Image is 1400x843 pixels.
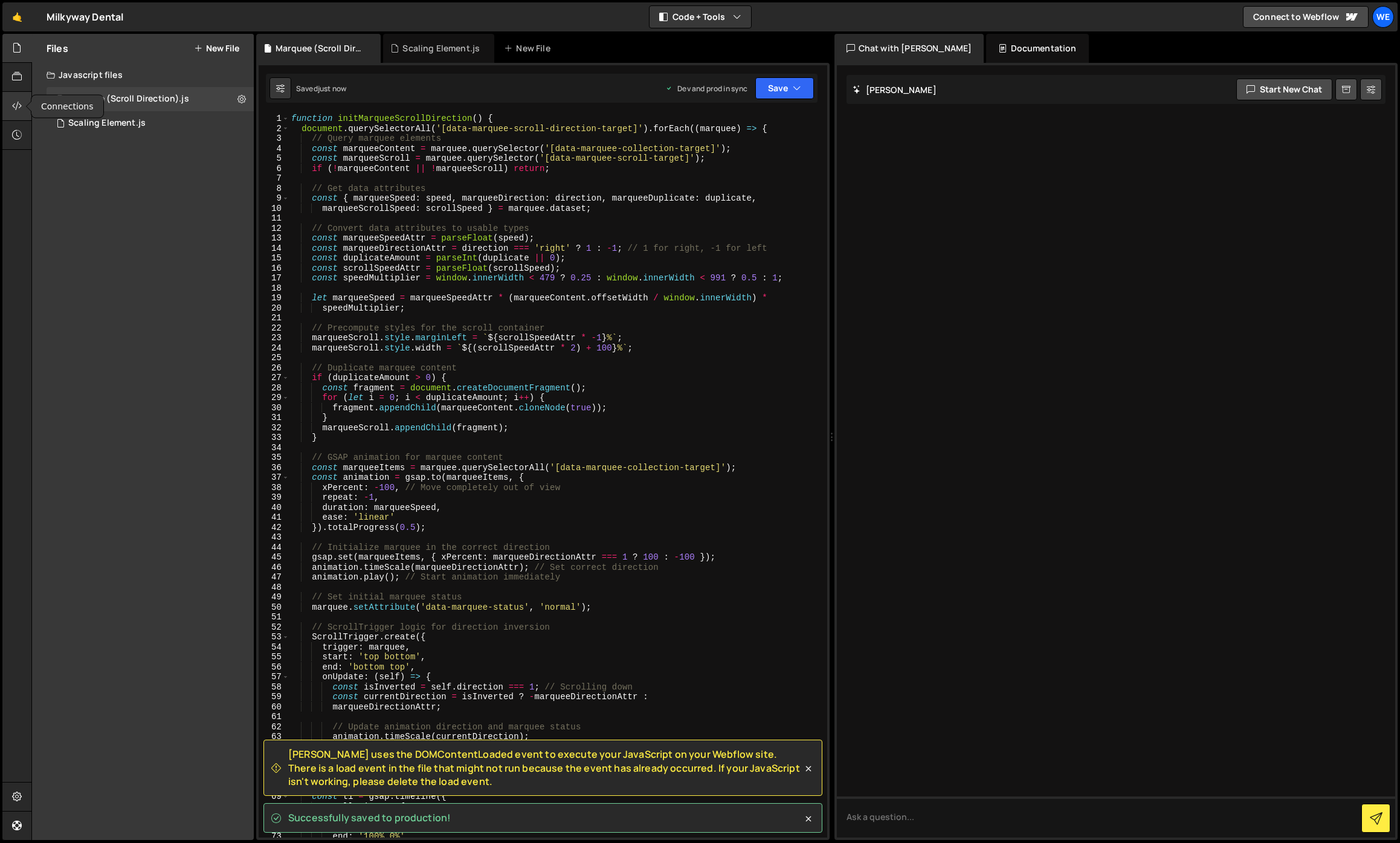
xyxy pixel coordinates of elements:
div: 46 [259,563,289,573]
div: 68 [259,782,289,792]
div: 51 [259,612,289,622]
div: 33 [259,433,289,443]
div: 44 [259,543,289,553]
div: 66 [259,762,289,772]
div: New File [504,42,555,54]
div: 56 [259,662,289,673]
div: 36 [259,463,289,473]
div: 5 [259,153,289,164]
span: Successfully saved to production! [288,811,451,824]
div: 38 [259,483,289,493]
a: 🤙 [2,2,32,31]
div: 69 [259,792,289,802]
div: 1 [259,114,289,124]
div: 11 [259,213,289,224]
div: 64 [259,742,289,752]
div: 50 [259,602,289,613]
div: Javascript files [32,63,254,87]
h2: [PERSON_NAME] [853,84,937,95]
div: just now [318,83,346,94]
div: 41 [259,512,289,523]
a: Connect to Webflow [1243,6,1369,28]
div: 73 [259,832,289,842]
div: 18 [259,283,289,294]
div: 62 [259,722,289,732]
div: 58 [259,682,289,693]
div: 14 [259,244,289,254]
div: 2 [259,124,289,134]
div: 67 [259,772,289,782]
div: 37 [259,473,289,483]
div: 59 [259,692,289,702]
div: 57 [259,672,289,682]
div: 16363/44236.js [47,111,254,135]
div: 34 [259,443,289,453]
div: 39 [259,493,289,503]
div: 16363/44669.js [47,87,254,111]
div: 13 [259,233,289,244]
div: 65 [259,752,289,762]
div: 15 [259,253,289,263]
div: Saved [296,83,346,94]
div: 63 [259,732,289,742]
div: Scaling Element.js [402,42,480,54]
div: 6 [259,164,289,174]
div: Marquee (Scroll Direction).js [68,94,189,105]
div: 53 [259,632,289,642]
div: 48 [259,583,289,593]
div: 40 [259,503,289,513]
h2: Files [47,42,68,55]
div: 17 [259,273,289,283]
div: 32 [259,423,289,433]
div: 16 [259,263,289,274]
button: Start new chat [1236,79,1332,100]
div: 43 [259,532,289,543]
div: 70 [259,802,289,812]
div: 12 [259,224,289,234]
button: Save [755,77,814,99]
div: 30 [259,403,289,413]
div: Milkyway Dental [47,10,123,24]
div: 28 [259,383,289,393]
div: 8 [259,184,289,194]
div: 47 [259,572,289,583]
div: 9 [259,193,289,204]
div: Chat with [PERSON_NAME] [834,34,984,63]
button: Code + Tools [650,6,751,28]
div: 71 [259,812,289,822]
div: 52 [259,622,289,633]
div: 61 [259,712,289,722]
div: 31 [259,413,289,423]
div: Connections [31,95,103,118]
div: 19 [259,293,289,303]
div: 42 [259,523,289,533]
div: 35 [259,453,289,463]
div: 25 [259,353,289,363]
div: 7 [259,173,289,184]
div: 20 [259,303,289,314]
div: Dev and prod in sync [665,83,747,94]
div: 29 [259,393,289,403]
div: 24 [259,343,289,354]
div: 49 [259,592,289,602]
div: 23 [259,333,289,343]
div: 54 [259,642,289,653]
span: [PERSON_NAME] uses the DOMContentLoaded event to execute your JavaScript on your Webflow site. Th... [288,748,802,788]
a: We [1372,6,1394,28]
div: 4 [259,144,289,154]
div: 3 [259,134,289,144]
div: 60 [259,702,289,712]
div: 22 [259,323,289,334]
div: 55 [259,652,289,662]
div: 10 [259,204,289,214]
div: 27 [259,373,289,383]
div: 45 [259,552,289,563]
div: Documentation [986,34,1088,63]
div: 26 [259,363,289,373]
button: New File [194,44,239,53]
div: 72 [259,822,289,832]
div: 21 [259,313,289,323]
div: Marquee (Scroll Direction).js [276,42,366,54]
div: Scaling Element.js [68,118,146,129]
